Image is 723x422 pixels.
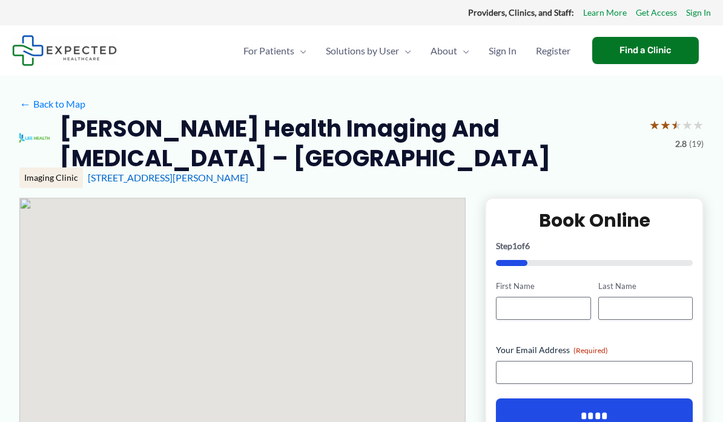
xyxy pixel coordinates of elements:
span: Menu Toggle [457,30,469,72]
span: (19) [689,136,704,152]
a: For PatientsMenu Toggle [234,30,316,72]
h2: [PERSON_NAME] Health Imaging and [MEDICAL_DATA] – [GEOGRAPHIC_DATA] [59,114,639,174]
nav: Primary Site Navigation [234,30,580,72]
span: ★ [682,114,693,136]
strong: Providers, Clinics, and Staff: [468,7,574,18]
span: Register [536,30,570,72]
span: ← [19,98,31,109]
span: Menu Toggle [399,30,411,72]
a: Find a Clinic [592,37,699,64]
span: Sign In [489,30,517,72]
h2: Book Online [496,209,693,232]
a: Solutions by UserMenu Toggle [316,30,421,72]
a: Learn More [583,5,627,21]
a: ←Back to Map [19,95,85,113]
span: ★ [693,114,704,136]
a: AboutMenu Toggle [421,30,479,72]
span: ★ [649,114,660,136]
label: Your Email Address [496,344,693,356]
p: Step of [496,242,693,250]
div: Imaging Clinic [19,167,83,188]
span: About [431,30,457,72]
img: Expected Healthcare Logo - side, dark font, small [12,35,117,66]
a: Register [526,30,580,72]
span: (Required) [573,346,608,355]
a: Get Access [636,5,677,21]
span: 2.8 [675,136,687,152]
label: First Name [496,281,590,292]
span: Solutions by User [326,30,399,72]
span: For Patients [243,30,294,72]
a: Sign In [686,5,711,21]
span: 6 [525,241,530,251]
a: [STREET_ADDRESS][PERSON_NAME] [88,172,248,183]
span: 1 [512,241,517,251]
span: ★ [660,114,671,136]
label: Last Name [598,281,693,292]
span: Menu Toggle [294,30,306,72]
a: Sign In [479,30,526,72]
span: ★ [671,114,682,136]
